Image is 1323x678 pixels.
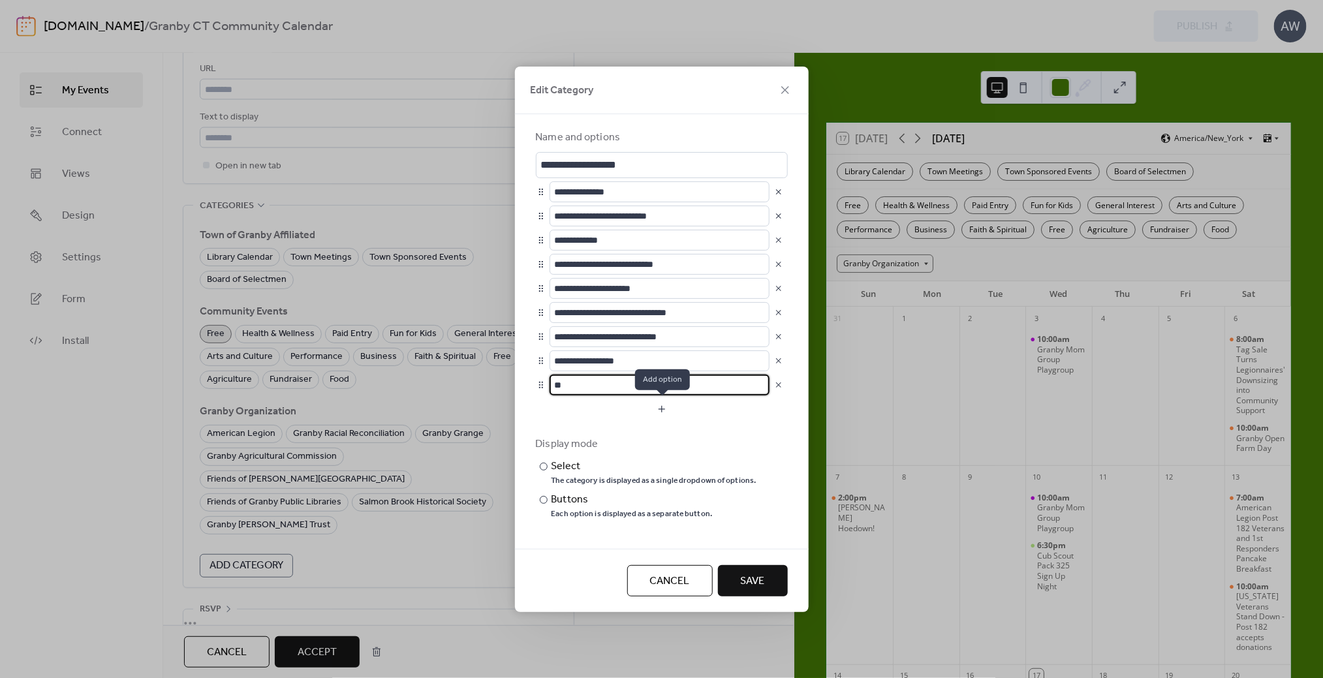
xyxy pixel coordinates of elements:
[635,369,690,390] span: Add option
[650,574,690,589] span: Cancel
[741,574,765,589] span: Save
[627,565,713,596] button: Cancel
[552,492,710,508] div: Buttons
[552,459,754,474] div: Select
[536,130,785,146] div: Name and options
[531,83,594,99] span: Edit Category
[552,509,713,519] div: Each option is displayed as a separate button.
[536,437,785,452] div: Display mode
[718,565,788,596] button: Save
[552,476,756,486] div: The category is displayed as a single dropdown of options.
